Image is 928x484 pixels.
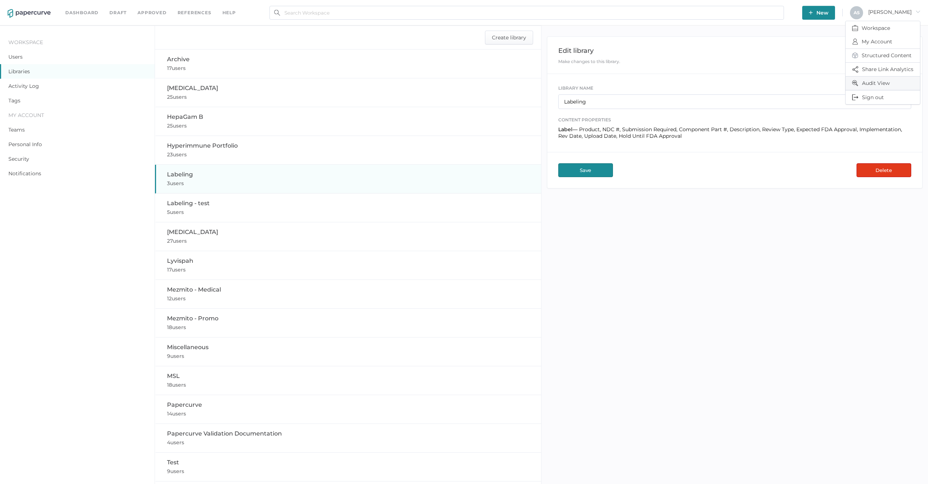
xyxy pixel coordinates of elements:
span: 27 users [167,238,187,244]
span: 25 users [167,122,187,129]
span: Archive [167,56,190,63]
a: Users [8,54,23,60]
span: Hyperimmune Portfolio [167,142,238,149]
button: Delete [857,163,911,177]
span: 25 users [167,94,187,100]
span: 4 users [167,439,184,446]
img: plus-white.e19ec114.svg [809,11,813,15]
button: Structured Content [846,49,920,63]
a: Mezmito - Medical12users [155,280,541,309]
div: help [222,9,236,17]
span: MSL [167,372,180,379]
a: Labeling3users [155,165,541,194]
span: Create library [492,31,526,44]
span: Test [167,459,179,466]
span: 9 users [167,468,184,475]
span: Papercurve Validation Documentation [167,430,282,437]
div: Product, NDC #, Submission Required, Component Part #, Description, Review Type, Expected FDA App... [558,126,902,139]
div: content properties [558,117,911,122]
button: Create library [485,31,533,44]
span: Miscellaneous [167,344,209,351]
button: Audit View [846,77,920,90]
img: search.bf03fe8b.svg [274,10,280,16]
a: Papercurve Validation Documentation4users [155,424,541,453]
button: Share Link Analytics [846,63,920,77]
a: Papercurve14users [155,395,541,424]
span: [PERSON_NAME] [868,9,920,15]
a: Teams [8,126,25,133]
span: 23 users [167,151,187,158]
a: Draft [109,9,127,17]
span: 17 users [167,266,186,273]
a: Notifications [8,170,41,177]
a: Test9users [155,453,541,481]
span: New [809,6,828,20]
button: Workspace [846,21,920,35]
a: Create library [485,34,533,40]
img: breifcase.848d6bc8.svg [852,25,858,31]
span: Structured Content [852,49,913,62]
a: Libraries [8,68,30,75]
i: arrow_right [915,9,920,14]
a: Miscellaneous9users [155,337,541,366]
span: 12 users [167,295,186,302]
span: A S [854,10,860,15]
a: Labeling - test5users [155,194,541,222]
div: Make changes to this library. [558,58,917,66]
div: Edit library [558,46,917,56]
span: Sign out [852,90,913,104]
span: Audit View [852,77,913,90]
a: Dashboard [65,9,98,17]
a: Approved [137,9,166,17]
a: Personal Info [8,141,42,148]
a: Archive17users [155,50,541,78]
span: 17 users [167,65,186,71]
a: Security [8,156,29,162]
span: [MEDICAL_DATA] [167,85,218,91]
img: logOut.833034f2.svg [852,94,858,100]
a: Hyperimmune Portfolio23users [155,136,541,165]
a: [MEDICAL_DATA]25users [155,78,541,107]
span: 5 users [167,209,184,215]
a: [MEDICAL_DATA]27users [155,222,541,251]
span: 18 users [167,324,186,331]
a: Mezmito - Promo18users [155,309,541,337]
span: 14 users [167,410,186,417]
button: Sign out [846,90,920,104]
img: audit-view-icon.a810f195.svg [852,80,858,86]
span: Papercurve [167,401,202,408]
button: My Account [846,35,920,49]
img: structured-content-icon.764794f5.svg [852,52,858,58]
button: New [802,6,835,20]
span: Share Link Analytics [852,63,913,76]
a: MSL18users [155,366,541,395]
span: Labeling [167,171,193,178]
img: papercurve-logo-colour.7244d18c.svg [8,9,51,18]
a: HepaGam B25users [155,107,541,136]
a: Activity Log [8,83,39,89]
img: profileIcon.c7730c57.svg [852,39,858,44]
img: share-icon.3dc0fe15.svg [852,66,858,73]
span: Mezmito - Promo [167,315,218,322]
input: Search Workspace [269,6,784,20]
a: References [178,9,211,17]
span: Workspace [852,21,913,35]
span: My Account [852,35,913,48]
button: Save [558,163,613,177]
span: [MEDICAL_DATA] [167,229,218,235]
span: 9 users [167,353,184,359]
a: Lyvispah17users [155,251,541,280]
span: 18 users [167,382,186,388]
div: Label — [558,126,579,133]
span: HepaGam B [167,113,203,120]
span: Library Name [558,85,593,91]
span: Labeling - test [167,200,210,207]
span: Lyvispah [167,257,193,264]
span: Mezmito - Medical [167,286,221,293]
a: Tags [8,97,20,104]
span: 3 users [167,180,184,187]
